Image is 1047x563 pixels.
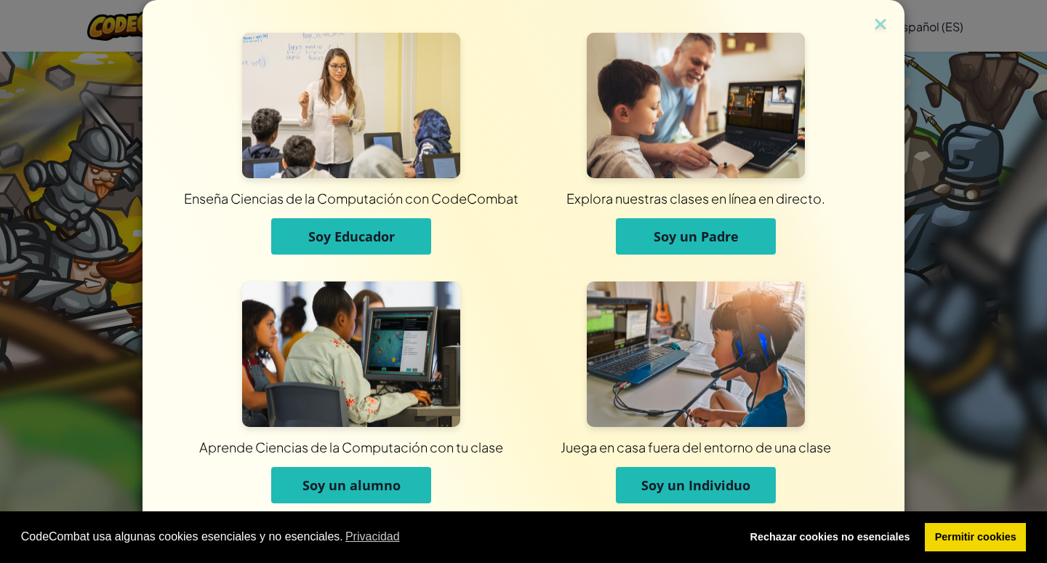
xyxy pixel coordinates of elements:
[271,467,431,503] button: Soy un alumno
[641,476,750,494] span: Soy un Individuo
[616,218,776,255] button: Soy un Padre
[308,228,395,245] span: Soy Educador
[925,523,1026,552] a: allow cookies
[302,476,401,494] span: Soy un alumno
[740,523,920,552] a: deny cookies
[242,33,460,178] img: Para Educadores
[587,281,805,427] img: Para Individuos
[616,467,776,503] button: Soy un Individuo
[587,33,805,178] img: Para Padres
[271,218,431,255] button: Soy Educador
[242,281,460,427] img: Para Estudiantes
[343,526,402,548] a: learn more about cookies
[21,526,729,548] span: CodeCombat usa algunas cookies esenciales y no esenciales.
[871,15,890,36] img: close icon
[654,228,739,245] span: Soy un Padre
